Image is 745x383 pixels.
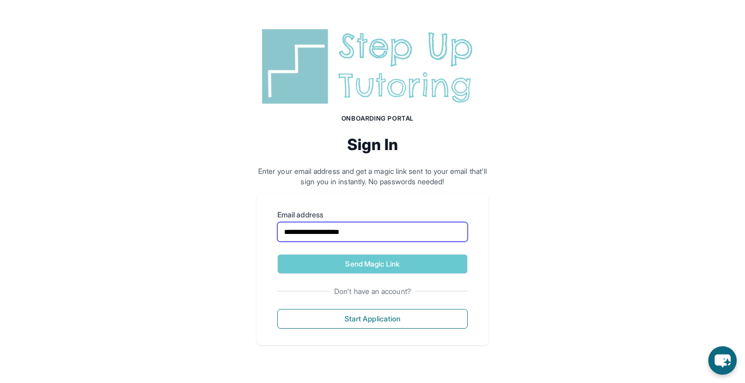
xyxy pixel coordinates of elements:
p: Enter your email address and get a magic link sent to your email that'll sign you in instantly. N... [257,166,488,187]
button: Start Application [277,309,468,329]
h2: Sign In [257,135,488,154]
button: Send Magic Link [277,254,468,274]
span: Don't have an account? [330,286,415,297]
label: Email address [277,210,468,220]
h1: Onboarding Portal [267,114,488,123]
img: Step Up Tutoring horizontal logo [257,25,488,108]
button: chat-button [708,346,737,375]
